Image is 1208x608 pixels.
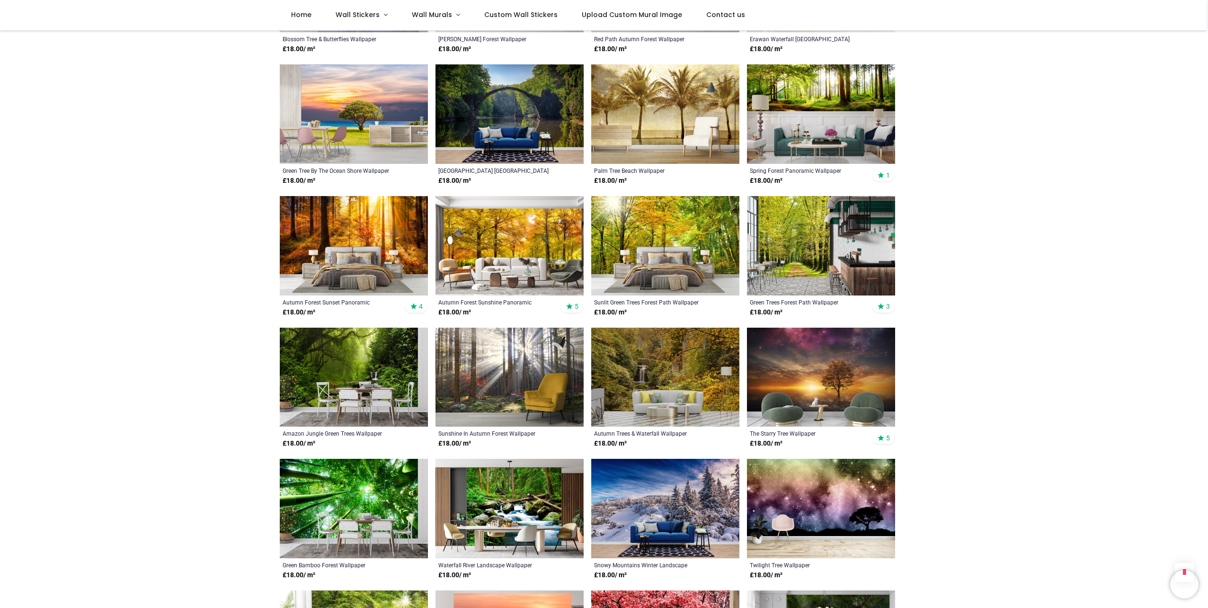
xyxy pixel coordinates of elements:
strong: £ 18.00 / m² [594,439,627,448]
a: The Starry Tree Wallpaper [750,429,864,437]
strong: £ 18.00 / m² [750,439,782,448]
span: 3 [886,302,890,311]
a: Erawan Waterfall [GEOGRAPHIC_DATA] Wallpaper [750,35,864,43]
a: Waterfall River Landscape Wallpaper [438,561,552,569]
img: Green Bamboo Forest Wall Mural Wallpaper [280,459,428,558]
img: Autumn Trees & Waterfall Wall Mural Wallpaper [591,328,739,427]
span: Wall Murals [412,10,452,19]
a: Autumn Trees & Waterfall Wallpaper [594,429,708,437]
img: The Starry Tree Wall Mural Wallpaper [747,328,895,427]
strong: £ 18.00 / m² [750,571,782,580]
iframe: Brevo live chat [1170,570,1199,599]
a: Blossom Tree & Butterflies Wallpaper [283,35,397,43]
img: Spring Forest Panoramic Wall Mural Wallpaper - Mod4 [747,64,895,164]
a: [GEOGRAPHIC_DATA] [GEOGRAPHIC_DATA] Countryside Wallpaper [438,167,552,174]
a: Palm Tree Beach Wallpaper [594,167,708,174]
a: Sunlit Green Trees Forest Path Wallpaper [594,298,708,306]
strong: £ 18.00 / m² [283,571,315,580]
a: Red Path Autumn Forest Wallpaper [594,35,708,43]
span: 4 [419,302,423,311]
img: Snowy Mountains Winter Landscape Wall Mural Wallpaper [591,459,739,558]
strong: £ 18.00 / m² [283,176,315,186]
img: Sunshine In Autumn Forest Wall Mural Wallpaper [435,328,584,427]
strong: £ 18.00 / m² [750,308,782,317]
strong: £ 18.00 / m² [438,45,471,54]
a: Green Bamboo Forest Wallpaper [283,561,397,569]
strong: £ 18.00 / m² [594,176,627,186]
a: Green Trees Forest Path Wallpaper [750,298,864,306]
strong: £ 18.00 / m² [750,45,782,54]
img: Palm Tree Beach Wall Mural Wallpaper [591,64,739,164]
strong: £ 18.00 / m² [594,571,627,580]
a: Autumn Forest Sunset Panoramic Wallpaper [283,298,397,306]
span: 5 [886,434,890,442]
a: Sunshine In Autumn Forest Wallpaper [438,429,552,437]
img: Stone Bridge Germany Countryside Wall Mural Wallpaper [435,64,584,164]
img: Autumn Forest Sunset Panoramic Wall Mural Wallpaper [280,196,428,295]
span: Upload Custom Mural Image [582,10,682,19]
strong: £ 18.00 / m² [283,308,315,317]
strong: £ 18.00 / m² [438,439,471,448]
span: Contact us [706,10,745,19]
a: Twilight Tree Wallpaper [750,561,864,569]
span: Wall Stickers [336,10,380,19]
img: Twilight Tree Wall Mural Wallpaper [747,459,895,558]
span: 5 [575,302,578,311]
span: 1 [886,171,890,179]
span: Home [291,10,311,19]
strong: £ 18.00 / m² [438,571,471,580]
strong: £ 18.00 / m² [594,45,627,54]
a: Autumn Forest Sunshine Panoramic Wallpaper [438,298,552,306]
strong: £ 18.00 / m² [438,176,471,186]
img: Waterfall River Landscape Wall Mural Wallpaper [435,459,584,558]
strong: £ 18.00 / m² [750,176,782,186]
img: Green Tree By The Ocean Shore Wall Mural Wallpaper [280,64,428,164]
a: Spring Forest Panoramic Wallpaper [750,167,864,174]
img: Amazon Jungle Green Trees Wall Mural Wallpaper [280,328,428,427]
a: [PERSON_NAME] Forest Wallpaper [438,35,552,43]
img: Sunlit Green Trees Forest Path Wall Mural Wallpaper [591,196,739,295]
a: Snowy Mountains Winter Landscape Wallpaper [594,561,708,569]
strong: £ 18.00 / m² [283,439,315,448]
img: Autumn Forest Sunshine Panoramic Wall Mural Wallpaper [435,196,584,295]
strong: £ 18.00 / m² [438,308,471,317]
strong: £ 18.00 / m² [594,308,627,317]
strong: £ 18.00 / m² [283,45,315,54]
img: Green Trees Forest Path Wall Mural Wallpaper [747,196,895,295]
a: Amazon Jungle Green Trees Wallpaper [283,429,397,437]
a: Green Tree By The Ocean Shore Wallpaper [283,167,397,174]
span: Custom Wall Stickers [484,10,558,19]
